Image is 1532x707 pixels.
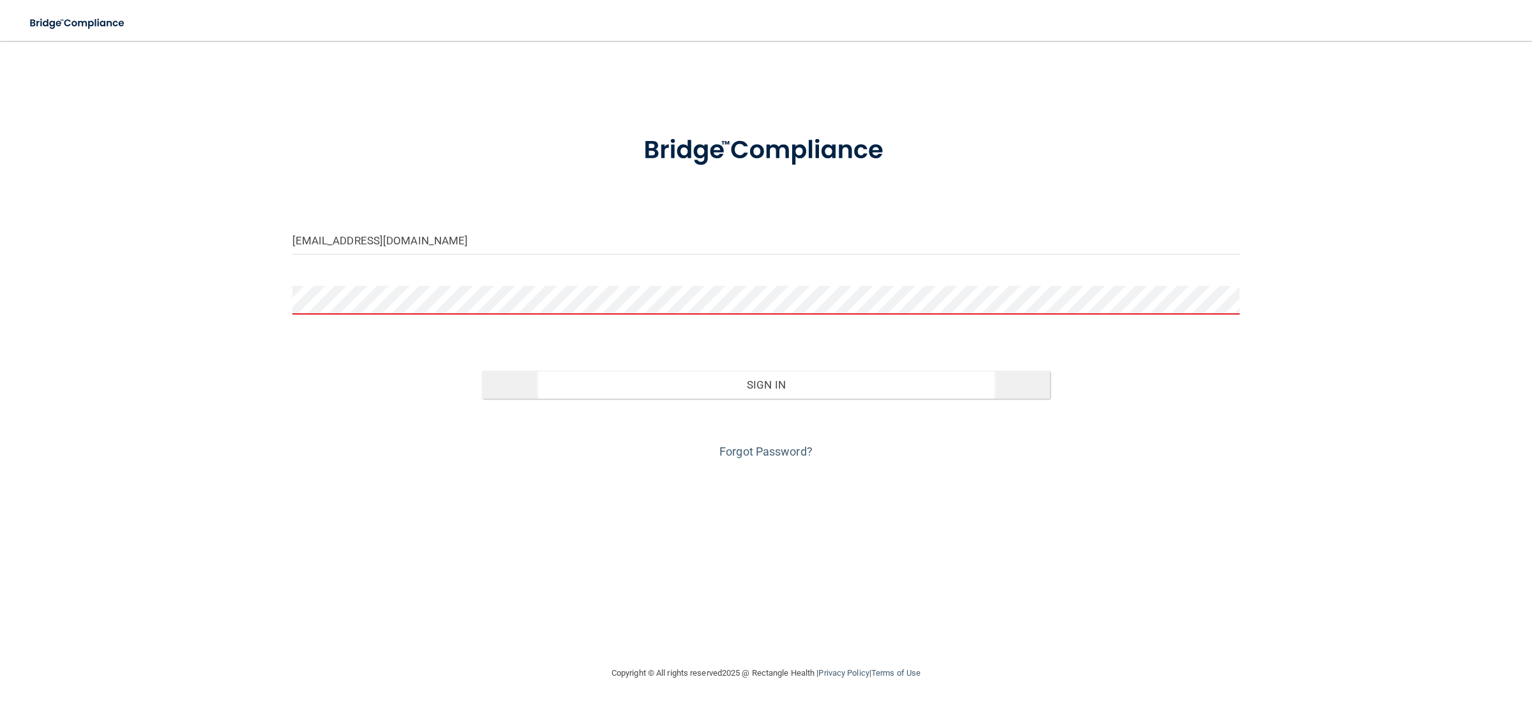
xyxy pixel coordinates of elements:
button: Sign In [482,371,1051,399]
div: Copyright © All rights reserved 2025 @ Rectangle Health | | [533,653,999,694]
img: bridge_compliance_login_screen.278c3ca4.svg [617,117,915,184]
input: Email [292,226,1240,255]
a: Terms of Use [871,668,920,678]
a: Privacy Policy [818,668,869,678]
a: Forgot Password? [719,445,813,458]
img: bridge_compliance_login_screen.278c3ca4.svg [19,10,137,36]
